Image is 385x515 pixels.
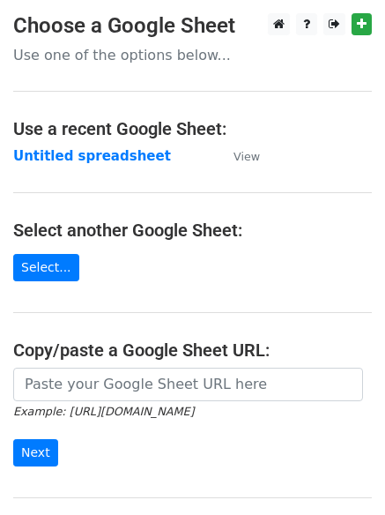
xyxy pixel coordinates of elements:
[13,368,363,401] input: Paste your Google Sheet URL here
[13,340,372,361] h4: Copy/paste a Google Sheet URL:
[13,220,372,241] h4: Select another Google Sheet:
[13,13,372,39] h3: Choose a Google Sheet
[13,254,79,281] a: Select...
[13,439,58,466] input: Next
[216,148,260,164] a: View
[13,118,372,139] h4: Use a recent Google Sheet:
[13,405,194,418] small: Example: [URL][DOMAIN_NAME]
[13,148,171,164] a: Untitled spreadsheet
[13,46,372,64] p: Use one of the options below...
[233,150,260,163] small: View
